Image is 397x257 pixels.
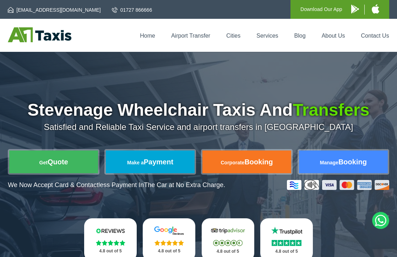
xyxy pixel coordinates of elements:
a: Blog [294,33,306,39]
img: Tripadvisor [210,226,246,235]
a: Airport Transfer [171,33,210,39]
a: CorporateBooking [202,151,291,173]
a: Make aPayment [106,151,195,173]
img: A1 Taxis Android App [351,5,359,13]
p: We Now Accept Card & Contactless Payment In [8,181,225,189]
span: Make a [127,160,144,165]
p: 4.8 out of 5 [210,247,246,256]
a: About Us [322,33,345,39]
img: Stars [96,240,125,246]
p: 4.8 out of 5 [92,247,129,256]
img: A1 Taxis iPhone App [372,4,379,13]
a: Contact Us [361,33,389,39]
h1: Stevenage Wheelchair Taxis And [8,102,389,119]
span: Get [39,160,48,165]
img: Stars [272,240,301,246]
img: Google [151,226,187,235]
p: 4.8 out of 5 [151,247,187,256]
a: Home [140,33,155,39]
a: Cities [226,33,240,39]
a: Services [256,33,278,39]
p: 4.8 out of 5 [268,247,305,256]
img: Stars [154,240,184,246]
span: The Car at No Extra Charge. [144,181,225,188]
img: Trustpilot [268,226,305,235]
span: Transfers [293,100,369,119]
span: Manage [320,160,338,165]
img: Reviews.io [92,226,129,235]
p: Download Our App [300,5,342,14]
img: Stars [213,240,243,246]
img: Credit And Debit Cards [287,180,389,190]
span: Corporate [221,160,244,165]
a: 01727 866666 [112,6,152,13]
img: A1 Taxis St Albans LTD [8,27,71,42]
a: ManageBooking [299,151,388,173]
a: [EMAIL_ADDRESS][DOMAIN_NAME] [8,6,100,13]
a: GetQuote [9,151,98,173]
p: Satisfied and Reliable Taxi Service and airport transfers in [GEOGRAPHIC_DATA] [8,122,389,132]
